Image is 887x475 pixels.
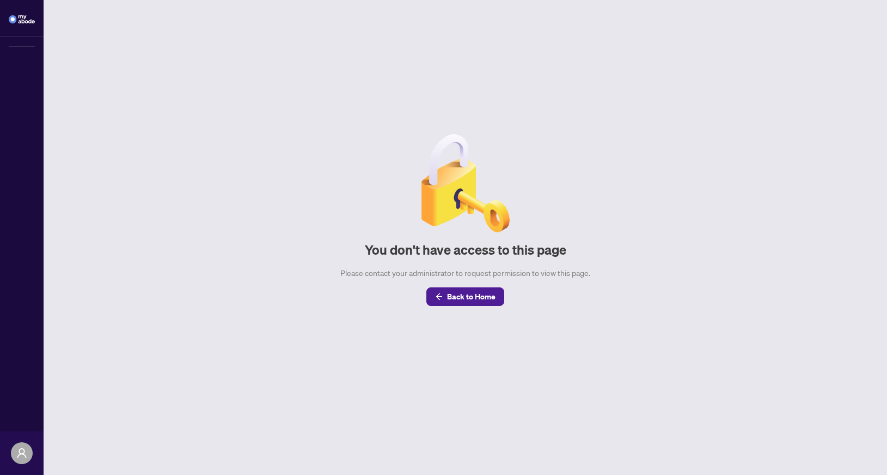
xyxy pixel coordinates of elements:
[435,293,443,300] span: arrow-left
[426,287,504,306] button: Back to Home
[340,267,590,279] div: Please contact your administrator to request permission to view this page.
[417,134,515,232] img: Null State Icon
[16,448,27,459] span: user
[447,288,496,305] span: Back to Home
[9,15,35,23] img: logo
[365,241,566,258] h2: You don't have access to this page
